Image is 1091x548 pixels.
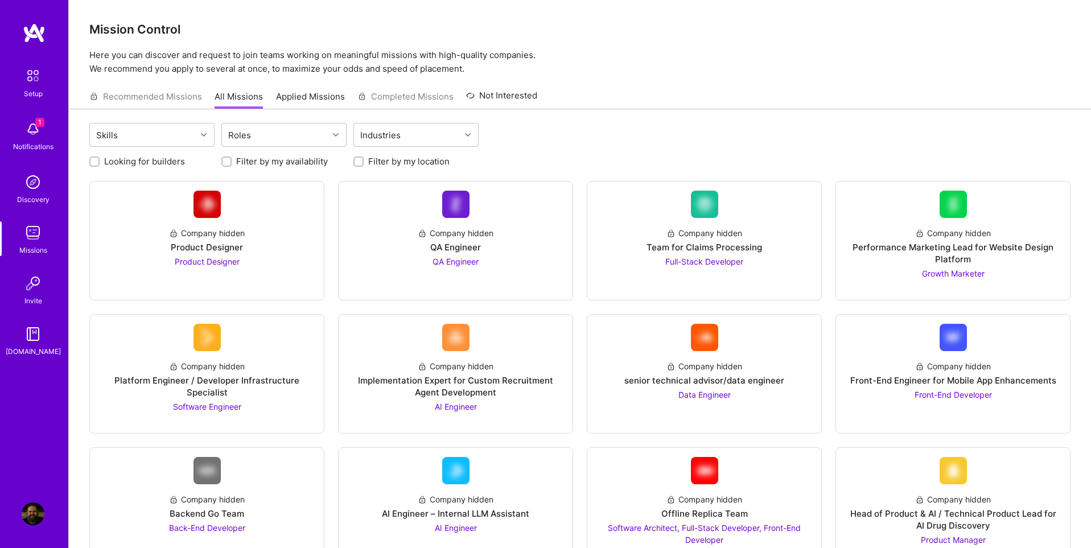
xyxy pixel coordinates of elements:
[691,191,718,218] img: Company Logo
[915,390,992,399] span: Front-End Developer
[22,221,44,244] img: teamwork
[348,374,563,398] div: Implementation Expert for Custom Recruitment Agent Development
[368,155,450,167] label: Filter by my location
[647,241,762,253] div: Team for Claims Processing
[845,324,1061,424] a: Company LogoCompany hiddenFront-End Engineer for Mobile App EnhancementsFront-End Developer
[922,269,985,278] span: Growth Marketer
[442,457,470,484] img: Company Logo
[89,48,1071,76] p: Here you can discover and request to join teams working on meaningful missions with high-quality ...
[170,508,244,520] div: Backend Go Team
[666,227,742,239] div: Company hidden
[169,360,245,372] div: Company hidden
[22,118,44,141] img: bell
[35,118,44,127] span: 1
[23,23,46,43] img: logo
[940,191,967,218] img: Company Logo
[915,493,991,505] div: Company hidden
[357,127,404,143] div: Industries
[624,374,784,386] div: senior technical advisor/data engineer
[348,324,563,424] a: Company LogoCompany hiddenImplementation Expert for Custom Recruitment Agent DevelopmentAI Engineer
[348,191,563,291] a: Company LogoCompany hiddenQA EngineerQA Engineer
[850,374,1056,386] div: Front-End Engineer for Mobile App Enhancements
[608,523,801,545] span: Software Architect, Full-Stack Developer, Front-End Developer
[940,324,967,351] img: Company Logo
[175,257,240,266] span: Product Designer
[93,127,121,143] div: Skills
[678,390,731,399] span: Data Engineer
[99,374,315,398] div: Platform Engineer / Developer Infrastructure Specialist
[333,132,339,138] i: icon Chevron
[940,457,967,484] img: Company Logo
[665,257,743,266] span: Full-Stack Developer
[596,191,812,291] a: Company LogoCompany hiddenTeam for Claims ProcessingFull-Stack Developer
[215,90,263,109] a: All Missions
[466,89,537,109] a: Not Interested
[22,502,44,525] img: User Avatar
[845,241,1061,265] div: Performance Marketing Lead for Website Design Platform
[915,227,991,239] div: Company hidden
[666,493,742,505] div: Company hidden
[169,227,245,239] div: Company hidden
[915,360,991,372] div: Company hidden
[435,402,477,411] span: AI Engineer
[845,191,1061,291] a: Company LogoCompany hiddenPerformance Marketing Lead for Website Design PlatformGrowth Marketer
[201,132,207,138] i: icon Chevron
[418,227,493,239] div: Company hidden
[442,191,470,218] img: Company Logo
[171,241,243,253] div: Product Designer
[104,155,185,167] label: Looking for builders
[430,241,481,253] div: QA Engineer
[442,324,470,351] img: Company Logo
[89,22,1071,36] h3: Mission Control
[22,171,44,193] img: discovery
[17,193,50,205] div: Discovery
[13,141,53,153] div: Notifications
[691,457,718,484] img: Company Logo
[661,508,748,520] div: Offline Replica Team
[19,244,47,256] div: Missions
[418,360,493,372] div: Company hidden
[435,523,477,533] span: AI Engineer
[225,127,254,143] div: Roles
[99,324,315,424] a: Company LogoCompany hiddenPlatform Engineer / Developer Infrastructure SpecialistSoftware Engineer
[19,502,47,525] a: User Avatar
[921,535,986,545] span: Product Manager
[173,402,241,411] span: Software Engineer
[382,508,529,520] div: AI Engineer – Internal LLM Assistant
[99,191,315,291] a: Company LogoCompany hiddenProduct DesignerProduct Designer
[465,132,471,138] i: icon Chevron
[418,493,493,505] div: Company hidden
[845,508,1061,531] div: Head of Product & AI / Technical Product Lead for AI Drug Discovery
[24,88,43,100] div: Setup
[666,360,742,372] div: Company hidden
[21,64,45,88] img: setup
[22,272,44,295] img: Invite
[194,324,221,351] img: Company Logo
[236,155,328,167] label: Filter by my availability
[194,191,221,218] img: Company Logo
[22,323,44,345] img: guide book
[169,523,245,533] span: Back-End Developer
[433,257,479,266] span: QA Engineer
[596,324,812,424] a: Company LogoCompany hiddensenior technical advisor/data engineerData Engineer
[169,493,245,505] div: Company hidden
[194,457,221,484] img: Company Logo
[24,295,42,307] div: Invite
[276,90,345,109] a: Applied Missions
[6,345,61,357] div: [DOMAIN_NAME]
[691,324,718,351] img: Company Logo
